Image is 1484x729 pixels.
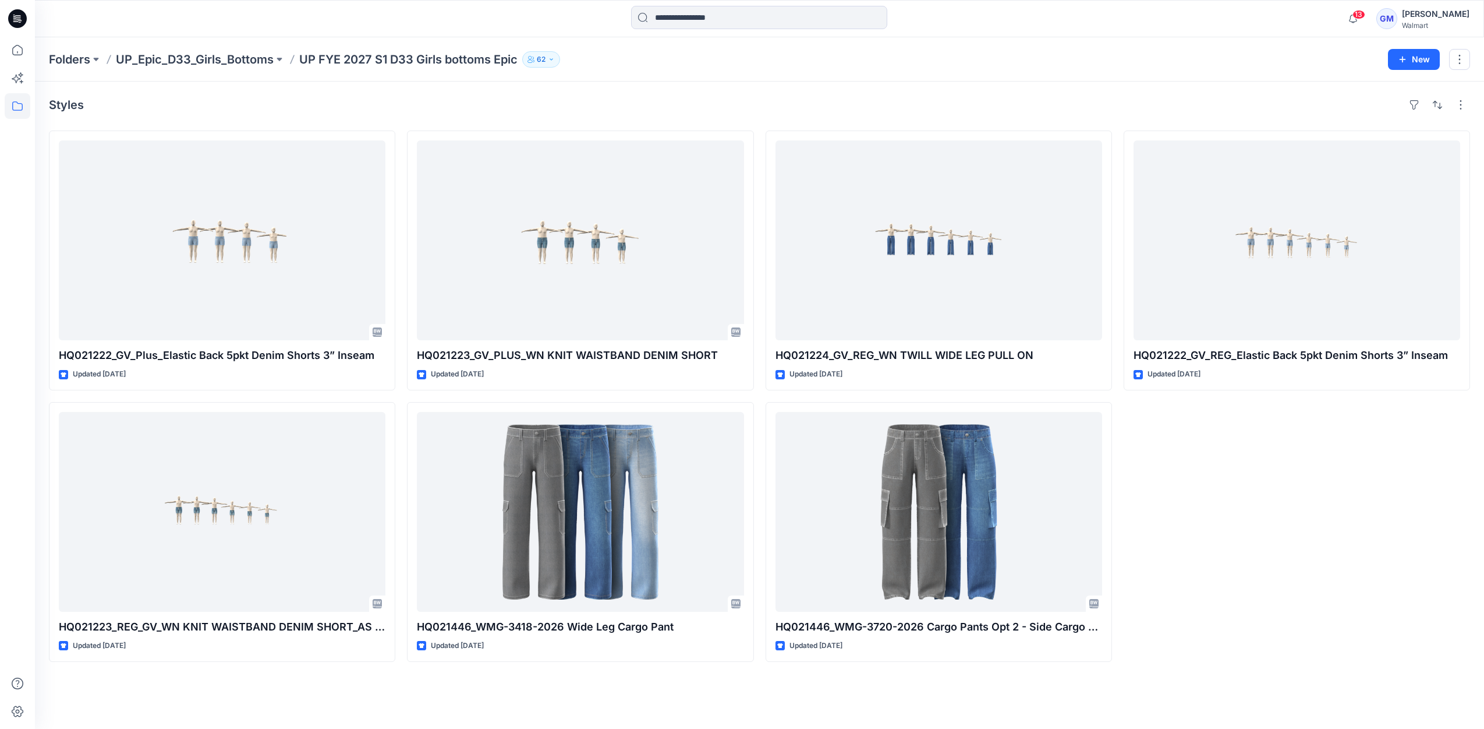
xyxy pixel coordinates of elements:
[59,619,385,635] p: HQ021223_REG_GV_WN KNIT WAISTBAND DENIM SHORT_AS PER SPEC
[1402,21,1469,30] div: Walmart
[775,347,1102,364] p: HQ021224_GV_REG_WN TWILL WIDE LEG PULL ON
[116,51,274,68] a: UP_Epic_D33_Girls_Bottoms
[1388,49,1440,70] button: New
[1352,10,1365,19] span: 13
[431,368,484,381] p: Updated [DATE]
[775,619,1102,635] p: HQ021446_WMG-3720-2026 Cargo Pants Opt 2 - Side Cargo pockets
[59,412,385,612] a: HQ021223_REG_GV_WN KNIT WAISTBAND DENIM SHORT_AS PER SPEC
[59,140,385,340] a: HQ021222_GV_Plus_Elastic Back 5pkt Denim Shorts 3” Inseam
[522,51,560,68] button: 62
[417,619,743,635] p: HQ021446_WMG-3418-2026 Wide Leg Cargo Pant
[417,347,743,364] p: HQ021223_GV_PLUS_WN KNIT WAISTBAND DENIM SHORT
[789,368,842,381] p: Updated [DATE]
[789,640,842,652] p: Updated [DATE]
[537,53,546,66] p: 62
[417,140,743,340] a: HQ021223_GV_PLUS_WN KNIT WAISTBAND DENIM SHORT
[49,51,90,68] a: Folders
[1376,8,1397,29] div: GM
[299,51,518,68] p: UP FYE 2027 S1 D33 Girls bottoms Epic
[431,640,484,652] p: Updated [DATE]
[1402,7,1469,21] div: [PERSON_NAME]
[1134,140,1460,340] a: HQ021222_GV_REG_Elastic Back 5pkt Denim Shorts 3” Inseam
[1147,368,1200,381] p: Updated [DATE]
[775,412,1102,612] a: HQ021446_WMG-3720-2026 Cargo Pants Opt 2 - Side Cargo pockets
[73,640,126,652] p: Updated [DATE]
[775,140,1102,340] a: HQ021224_GV_REG_WN TWILL WIDE LEG PULL ON
[1134,347,1460,364] p: HQ021222_GV_REG_Elastic Back 5pkt Denim Shorts 3” Inseam
[417,412,743,612] a: HQ021446_WMG-3418-2026 Wide Leg Cargo Pant
[49,98,84,112] h4: Styles
[73,368,126,381] p: Updated [DATE]
[59,347,385,364] p: HQ021222_GV_Plus_Elastic Back 5pkt Denim Shorts 3” Inseam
